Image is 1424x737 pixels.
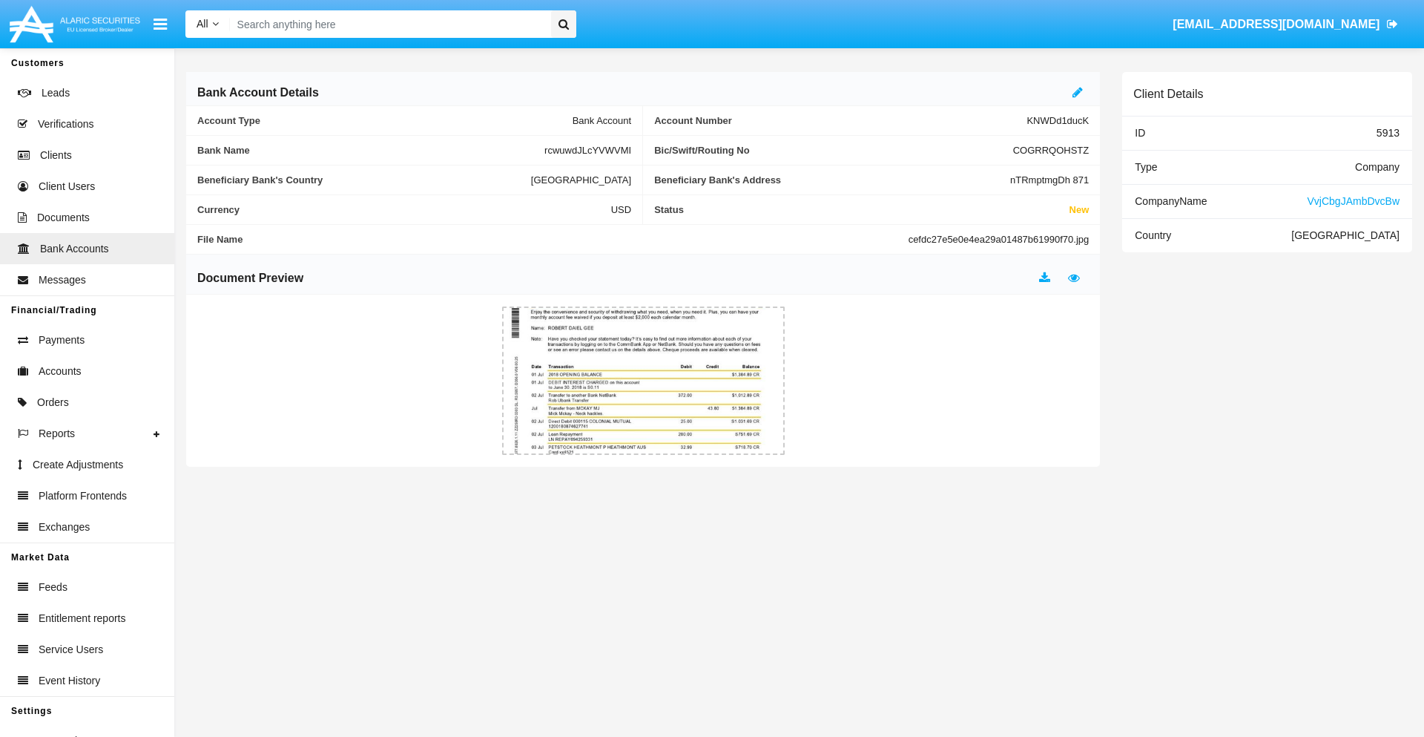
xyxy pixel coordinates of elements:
[611,204,631,215] span: USD
[1026,115,1089,126] span: KNWDd1ducK
[654,115,1026,126] span: Account Number
[654,174,1010,186] span: Beneficiary Bank's Address
[197,85,319,101] h6: Bank Account Details
[39,333,85,348] span: Payments
[654,145,1013,156] span: Bic/Swift/Routing No
[40,241,109,257] span: Bank Accounts
[1010,174,1089,186] span: nTRmptmgDh 871
[197,270,303,286] h6: Document Preview
[40,148,72,163] span: Clients
[1355,161,1400,173] span: Company
[1166,4,1405,45] a: [EMAIL_ADDRESS][DOMAIN_NAME]
[39,580,67,595] span: Feeds
[185,16,230,32] a: All
[544,145,631,156] span: rcwuwdJLcYVWVMI
[39,611,126,626] span: Entitlement reports
[7,2,142,46] img: Logo image
[197,115,573,126] span: Account Type
[39,673,100,689] span: Event History
[1133,87,1203,101] h6: Client Details
[230,10,546,38] input: Search
[531,174,631,186] span: [GEOGRAPHIC_DATA]
[654,204,1069,215] span: Status
[909,234,1090,245] span: cefdc27e5e0e4ea29a01487b61990f70.jpg
[39,642,103,658] span: Service Users
[1308,195,1400,207] span: VvjCbgJAmbDvcBw
[39,364,82,379] span: Accounts
[37,395,69,410] span: Orders
[197,174,531,186] span: Beneficiary Bank's Country
[39,488,127,504] span: Platform Frontends
[1135,195,1207,207] span: Company Name
[38,117,93,132] span: Verifications
[37,210,90,226] span: Documents
[197,145,544,156] span: Bank Name
[1013,145,1090,156] span: COGRRQOHSTZ
[39,520,90,535] span: Exchanges
[1135,161,1157,173] span: Type
[39,272,86,288] span: Messages
[33,457,123,473] span: Create Adjustments
[197,204,611,215] span: Currency
[39,426,75,442] span: Reports
[1173,18,1379,30] span: [EMAIL_ADDRESS][DOMAIN_NAME]
[42,85,70,101] span: Leads
[197,18,208,30] span: All
[1377,127,1400,139] span: 5913
[1135,127,1145,139] span: ID
[1135,229,1171,241] span: Country
[197,234,909,245] span: File Name
[39,179,95,194] span: Client Users
[1069,204,1090,215] span: New
[573,115,632,126] span: Bank Account
[1291,229,1400,241] span: [GEOGRAPHIC_DATA]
